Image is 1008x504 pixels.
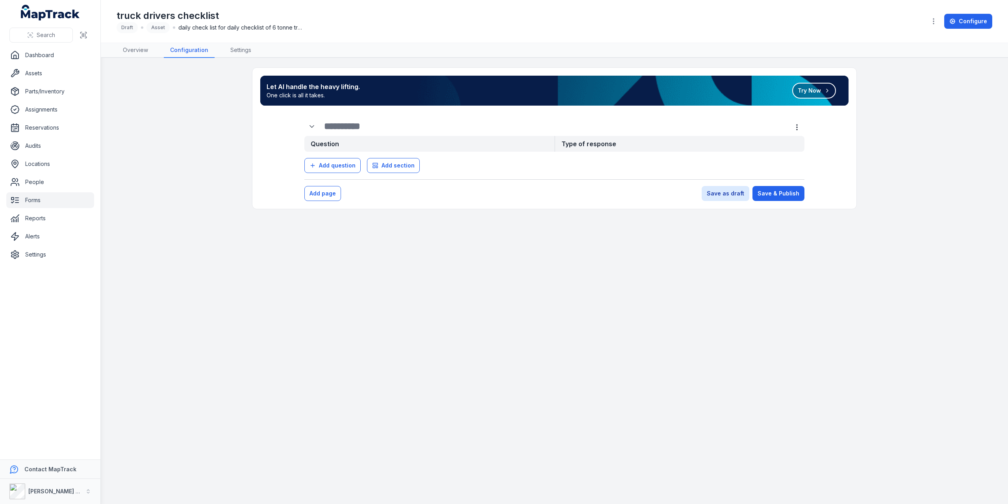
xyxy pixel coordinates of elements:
[117,9,304,22] h1: truck drivers checklist
[146,22,170,33] div: Asset
[752,186,804,201] button: Save & Publish
[28,488,83,495] strong: [PERSON_NAME] Air
[178,24,304,32] span: daily check list for daily checklist of 6 tonne trucks
[117,43,154,58] a: Overview
[789,120,804,135] button: more-detail
[382,162,415,169] span: Add section
[267,91,360,99] span: One click is all it takes.
[267,82,360,91] strong: Let AI handle the heavy lifting.
[24,466,76,472] strong: Contact MapTrack
[319,162,356,169] span: Add question
[792,83,836,99] button: Try Now
[367,158,420,173] button: Add section
[9,28,73,43] button: Search
[304,186,341,201] button: Add page
[37,31,55,39] span: Search
[6,156,94,172] a: Locations
[6,120,94,136] a: Reservations
[304,119,321,134] div: :r88:-form-item-label
[554,136,804,152] strong: Type of response
[6,138,94,154] a: Audits
[6,192,94,208] a: Forms
[6,84,94,99] a: Parts/Inventory
[6,210,94,226] a: Reports
[164,43,215,58] a: Configuration
[6,102,94,117] a: Assignments
[944,14,992,29] a: Configure
[224,43,258,58] a: Settings
[702,186,749,201] button: Save as draft
[304,158,361,173] button: Add question
[117,22,138,33] div: Draft
[6,247,94,262] a: Settings
[6,47,94,63] a: Dashboard
[304,136,554,152] strong: Question
[6,229,94,244] a: Alerts
[6,174,94,190] a: People
[6,65,94,81] a: Assets
[21,5,80,20] a: MapTrack
[304,119,319,134] button: Expand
